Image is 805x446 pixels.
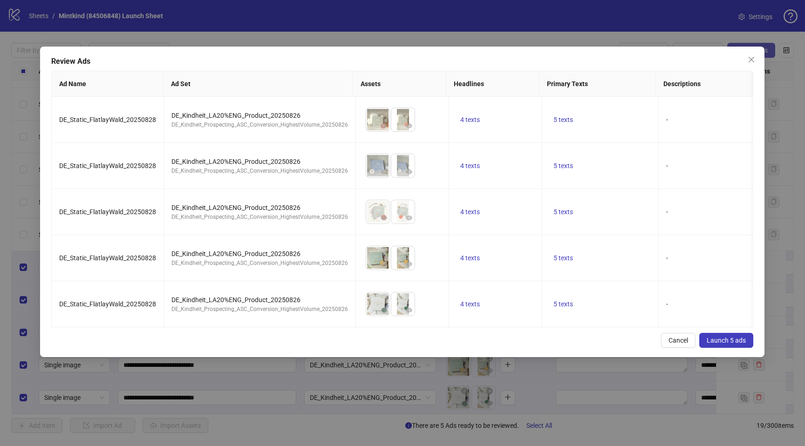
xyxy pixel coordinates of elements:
span: eye [406,261,412,267]
button: Close [744,52,759,67]
span: - [666,162,668,169]
span: Cancel [669,337,689,344]
span: - [666,300,668,308]
span: 4 texts [460,162,480,169]
span: DE_Static_FlatlayWald_20250828 [59,162,156,169]
span: eye [406,122,412,129]
div: DE_Kindheit_LA20%ENG_Product_20250826 [171,295,348,305]
button: Preview [403,304,415,316]
button: Cancel [662,333,696,348]
div: DE_Kindheit_LA20%ENG_Product_20250826 [171,249,348,259]
img: Asset 2 [391,154,415,177]
th: Descriptions [656,71,772,97]
span: 4 texts [460,254,480,262]
span: eye [406,215,412,221]
img: Asset 1 [366,108,389,131]
th: Headlines [446,71,539,97]
span: eye [406,307,412,313]
span: eye [381,307,387,313]
span: - [666,116,668,123]
div: DE_Kindheit_LA20%ENG_Product_20250826 [171,203,348,213]
div: DE_Kindheit_Prospecting_ASC_Conversion_HighestVolume_20250826 [171,121,348,129]
span: eye [406,169,412,175]
button: 4 texts [457,206,484,217]
div: Review Ads [51,56,753,67]
span: 5 texts [553,254,573,262]
button: 4 texts [457,160,484,171]
div: DE_Kindheit_LA20%ENG_Product_20250826 [171,156,348,167]
span: 4 texts [460,208,480,216]
img: Asset 1 [366,200,389,223]
th: Primary Texts [539,71,656,97]
button: Preview [378,258,389,270]
span: Launch 5 ads [707,337,746,344]
div: DE_Kindheit_Prospecting_ASC_Conversion_HighestVolume_20250826 [171,259,348,268]
button: Preview [378,166,389,177]
span: 5 texts [553,300,573,308]
span: eye [381,215,387,221]
span: 5 texts [553,116,573,123]
span: 4 texts [460,116,480,123]
span: - [666,254,668,262]
button: 5 texts [550,252,577,264]
div: DE_Kindheit_Prospecting_ASC_Conversion_HighestVolume_20250826 [171,213,348,222]
button: 5 texts [550,206,577,217]
span: 5 texts [553,208,573,216]
div: DE_Kindheit_Prospecting_ASC_Conversion_HighestVolume_20250826 [171,305,348,314]
span: DE_Static_FlatlayWald_20250828 [59,116,156,123]
th: Assets [353,71,446,97]
button: Preview [403,212,415,223]
span: eye [381,169,387,175]
span: - [666,208,668,216]
img: Asset 1 [366,246,389,270]
th: Ad Set [164,71,353,97]
button: Preview [378,120,389,131]
img: Asset 1 [366,292,389,316]
button: Preview [403,166,415,177]
button: Preview [403,120,415,131]
button: Launch 5 ads [700,333,754,348]
img: Asset 2 [391,200,415,223]
div: DE_Kindheit_LA20%ENG_Product_20250826 [171,110,348,121]
div: DE_Kindheit_Prospecting_ASC_Conversion_HighestVolume_20250826 [171,167,348,176]
button: Preview [403,258,415,270]
button: 4 texts [457,114,484,125]
img: Asset 2 [391,108,415,131]
span: 5 texts [553,162,573,169]
button: 4 texts [457,298,484,310]
img: Asset 2 [391,292,415,316]
button: Preview [378,212,389,223]
button: 5 texts [550,114,577,125]
button: 5 texts [550,298,577,310]
img: Asset 2 [391,246,415,270]
span: eye [381,122,387,129]
span: 4 texts [460,300,480,308]
span: DE_Static_FlatlayWald_20250828 [59,254,156,262]
button: 5 texts [550,160,577,171]
img: Asset 1 [366,154,389,177]
span: DE_Static_FlatlayWald_20250828 [59,300,156,308]
span: DE_Static_FlatlayWald_20250828 [59,208,156,216]
button: 4 texts [457,252,484,264]
th: Ad Name [52,71,164,97]
button: Preview [378,304,389,316]
span: close [748,56,756,63]
span: eye [381,261,387,267]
